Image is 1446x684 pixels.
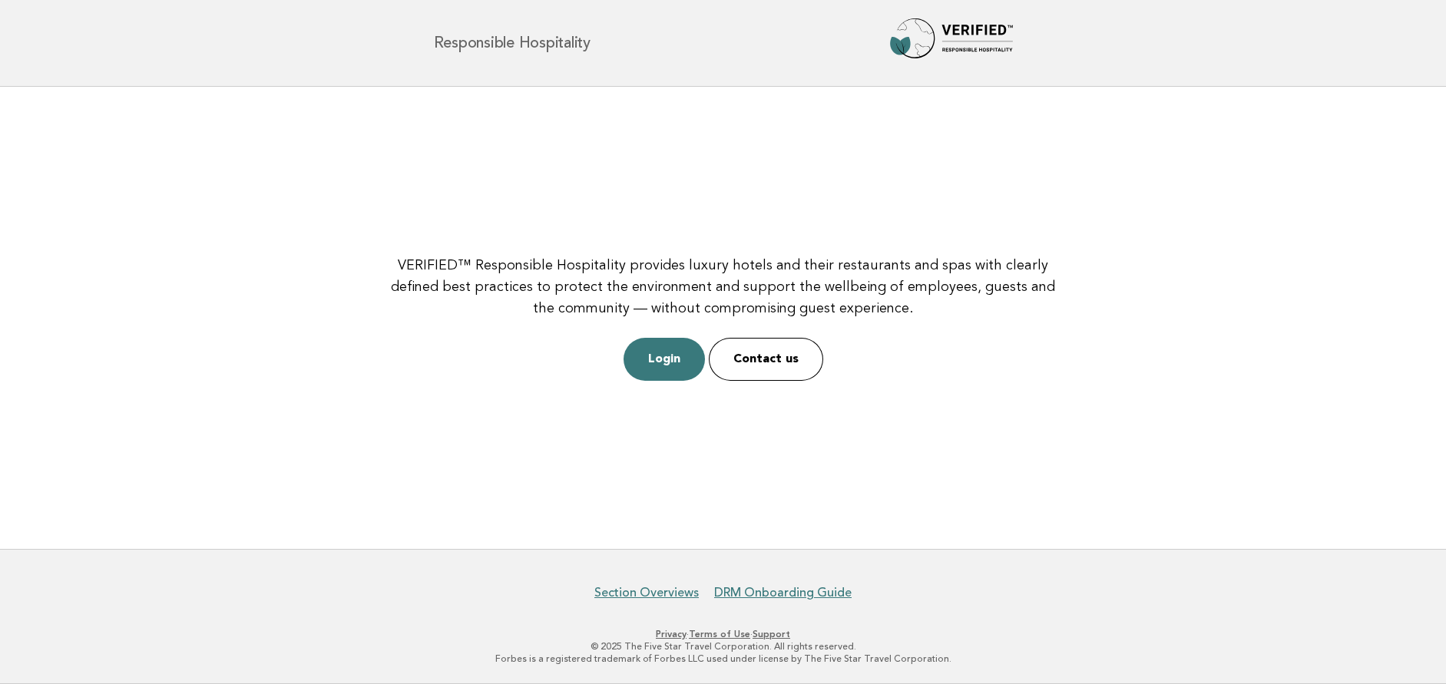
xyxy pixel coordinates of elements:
a: Terms of Use [689,629,750,639]
p: Forbes is a registered trademark of Forbes LLC used under license by The Five Star Travel Corpora... [253,653,1193,665]
p: · · [253,628,1193,640]
a: Login [624,338,705,381]
a: Contact us [709,338,823,381]
a: Privacy [656,629,687,639]
p: © 2025 The Five Star Travel Corporation. All rights reserved. [253,640,1193,653]
a: DRM Onboarding Guide [714,585,852,600]
p: VERIFIED™ Responsible Hospitality provides luxury hotels and their restaurants and spas with clea... [380,255,1067,319]
a: Section Overviews [594,585,699,600]
img: Forbes Travel Guide [890,18,1013,68]
h1: Responsible Hospitality [434,35,591,51]
a: Support [753,629,790,639]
